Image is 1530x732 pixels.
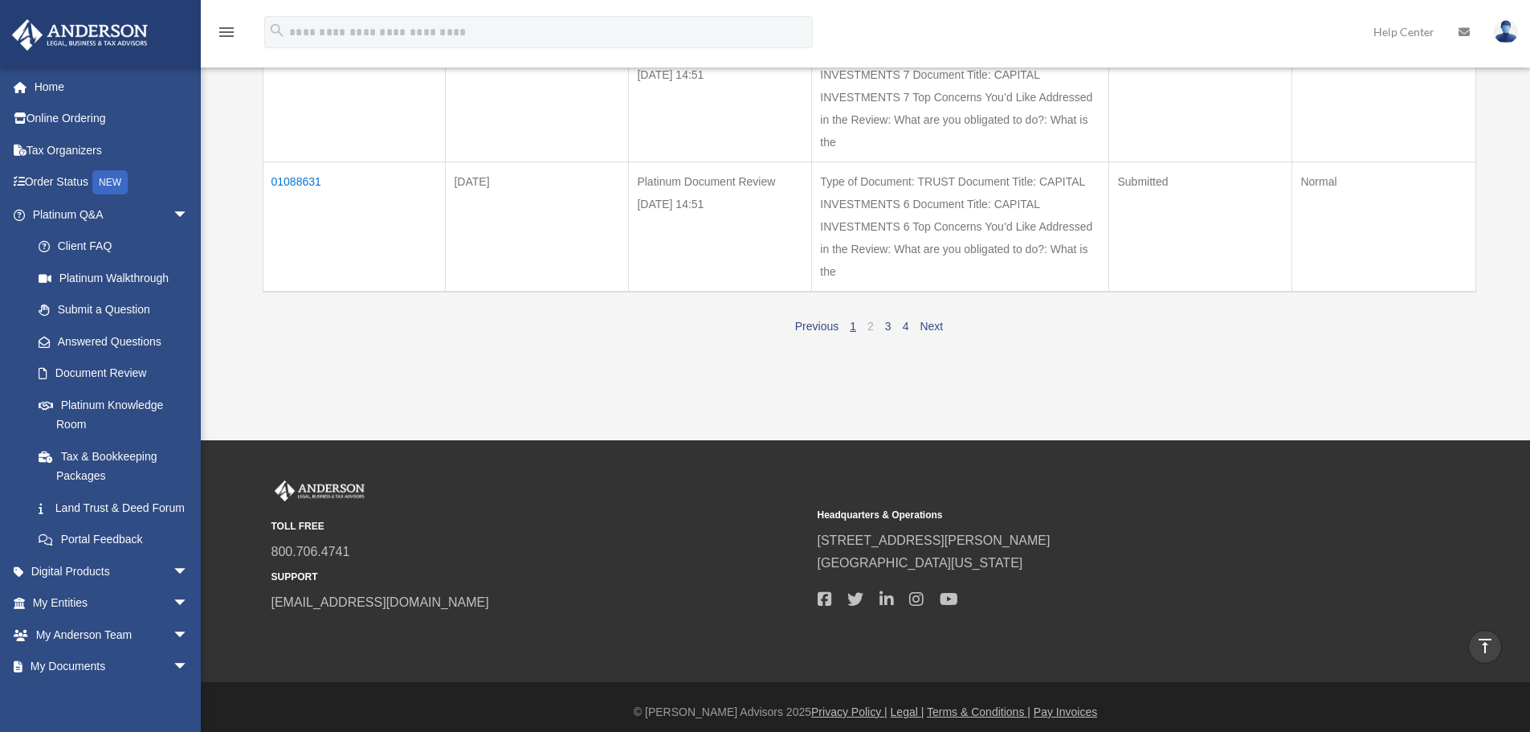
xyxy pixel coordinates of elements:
[629,162,812,292] td: Platinum Document Review [DATE] 14:51
[271,518,806,535] small: TOLL FREE
[1494,20,1518,43] img: User Pic
[11,651,213,683] a: My Documentsarrow_drop_down
[818,507,1353,524] small: Headquarters & Operations
[920,320,943,333] a: Next
[173,587,205,620] span: arrow_drop_down
[818,534,1051,547] a: [STREET_ADDRESS][PERSON_NAME]
[173,651,205,684] span: arrow_drop_down
[201,702,1530,722] div: © [PERSON_NAME] Advisors 2025
[850,320,856,333] a: 1
[11,71,213,103] a: Home
[22,262,205,294] a: Platinum Walkthrough
[22,231,205,263] a: Client FAQ
[217,22,236,42] i: menu
[795,320,838,333] a: Previous
[629,32,812,162] td: Platinum Document Review [DATE] 14:51
[268,22,286,39] i: search
[263,162,446,292] td: 01088631
[22,325,197,358] a: Answered Questions
[1034,705,1097,718] a: Pay Invoices
[271,481,368,501] img: Anderson Advisors Platinum Portal
[271,595,489,609] a: [EMAIL_ADDRESS][DOMAIN_NAME]
[446,162,629,292] td: [DATE]
[22,389,205,440] a: Platinum Knowledge Room
[811,705,887,718] a: Privacy Policy |
[867,320,874,333] a: 2
[173,555,205,588] span: arrow_drop_down
[927,705,1030,718] a: Terms & Conditions |
[92,170,128,194] div: NEW
[173,619,205,652] span: arrow_drop_down
[11,103,213,135] a: Online Ordering
[11,198,205,231] a: Platinum Q&Aarrow_drop_down
[812,32,1109,162] td: Type of Document: TRUST Document Title: CAPITAL INVESTMENTS 7 Document Title: CAPITAL INVESTMENTS...
[22,358,205,390] a: Document Review
[891,705,924,718] a: Legal |
[22,294,205,326] a: Submit a Question
[11,619,213,651] a: My Anderson Teamarrow_drop_down
[885,320,891,333] a: 3
[271,545,350,558] a: 800.706.4741
[173,198,205,231] span: arrow_drop_down
[1468,630,1502,664] a: vertical_align_top
[22,440,205,492] a: Tax & Bookkeeping Packages
[217,28,236,42] a: menu
[11,166,213,199] a: Order StatusNEW
[11,134,213,166] a: Tax Organizers
[1292,162,1475,292] td: Normal
[1109,162,1292,292] td: Submitted
[812,162,1109,292] td: Type of Document: TRUST Document Title: CAPITAL INVESTMENTS 6 Document Title: CAPITAL INVESTMENTS...
[1109,32,1292,162] td: Submitted
[7,19,153,51] img: Anderson Advisors Platinum Portal
[11,587,213,620] a: My Entitiesarrow_drop_down
[903,320,909,333] a: 4
[1292,32,1475,162] td: Normal
[1475,636,1495,656] i: vertical_align_top
[263,32,446,162] td: 01088633
[818,556,1023,570] a: [GEOGRAPHIC_DATA][US_STATE]
[271,569,806,586] small: SUPPORT
[22,524,205,556] a: Portal Feedback
[11,555,213,587] a: Digital Productsarrow_drop_down
[446,32,629,162] td: [DATE]
[22,492,205,524] a: Land Trust & Deed Forum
